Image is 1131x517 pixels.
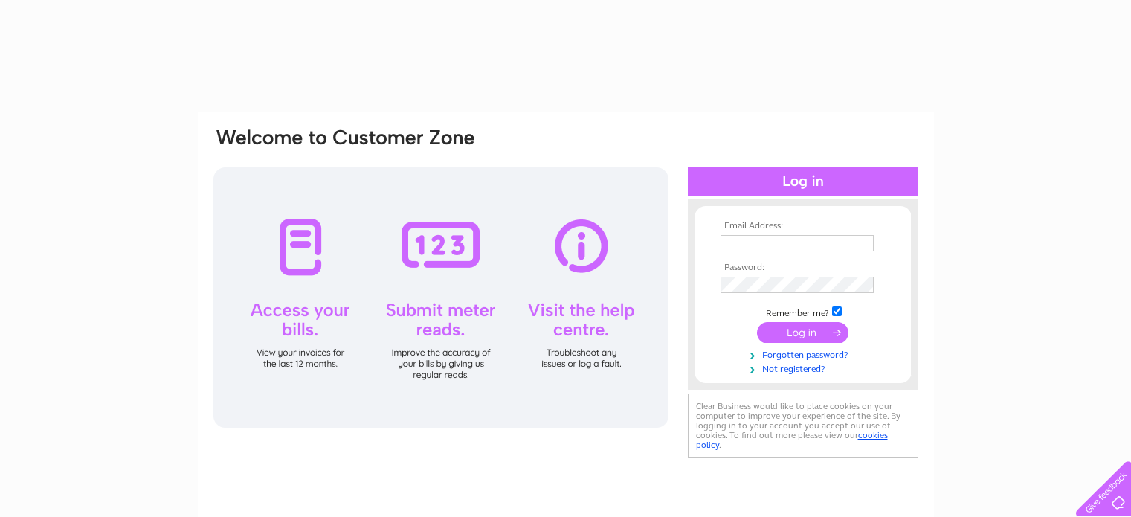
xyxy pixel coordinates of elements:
input: Submit [757,322,848,343]
td: Remember me? [717,304,889,319]
div: Clear Business would like to place cookies on your computer to improve your experience of the sit... [688,394,918,458]
a: cookies policy [696,430,888,450]
th: Email Address: [717,221,889,231]
a: Not registered? [721,361,889,375]
a: Forgotten password? [721,347,889,361]
th: Password: [717,263,889,273]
